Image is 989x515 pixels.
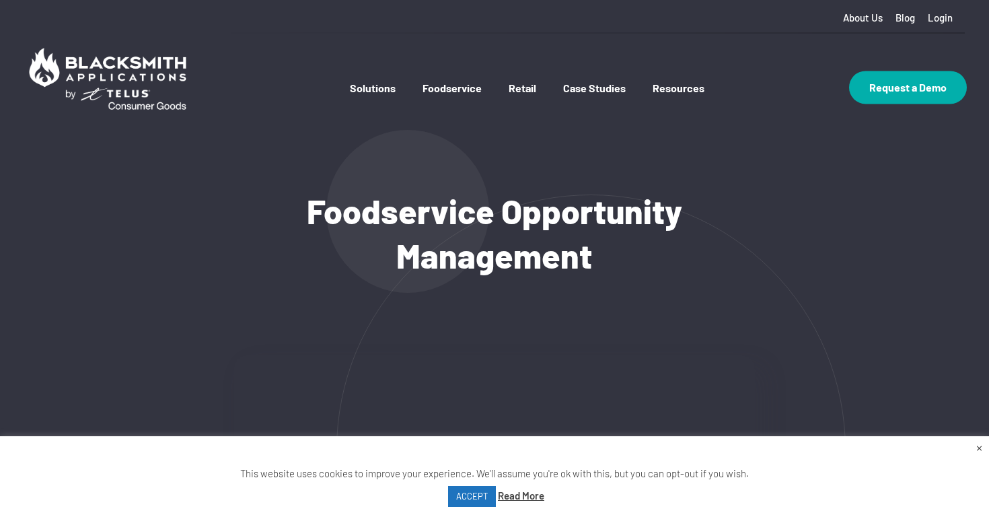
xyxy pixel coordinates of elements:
a: Blog [895,12,915,24]
a: Read More [498,487,544,505]
a: ACCEPT [448,486,496,507]
a: Resources [653,81,704,121]
a: Close the cookie bar [976,440,982,454]
a: Login [928,12,953,24]
a: About Us [843,12,883,24]
span: This website uses cookies to improve your experience. We'll assume you're ok with this, but you c... [240,467,749,502]
a: Solutions [350,81,396,121]
a: Retail [509,81,536,121]
h1: Foodservice Opportunity Management [211,188,778,277]
a: Request a Demo [849,71,967,104]
img: Blacksmith Applications by TELUS Consumer Goods [22,41,193,116]
a: Foodservice [423,81,482,121]
a: Case Studies [563,81,626,121]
